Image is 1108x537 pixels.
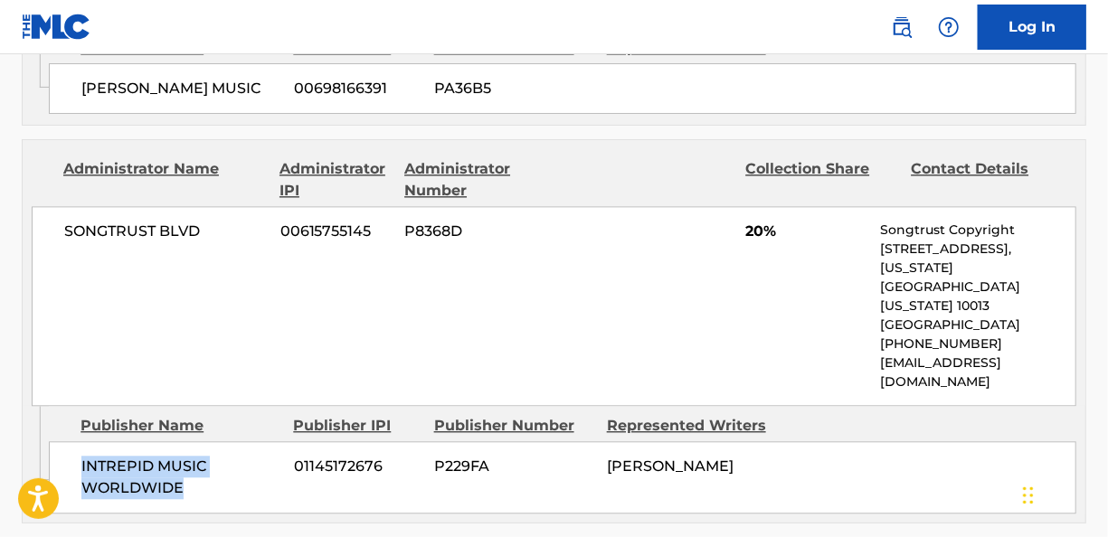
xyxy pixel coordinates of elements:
span: 01145172676 [294,456,421,477]
span: PA36B5 [434,78,593,99]
div: Administrator Number [404,158,556,202]
span: INTREPID MUSIC WORLDWIDE [81,456,280,499]
div: Drag [1023,468,1034,523]
p: [EMAIL_ADDRESS][DOMAIN_NAME] [880,353,1075,391]
span: 00698166391 [294,78,421,99]
div: Represented Writers [607,415,766,437]
p: [STREET_ADDRESS], [880,240,1075,259]
img: MLC Logo [22,14,91,40]
p: [PHONE_NUMBER] [880,334,1075,353]
span: P8368D [405,221,557,242]
div: Publisher Number [434,415,593,437]
p: [GEOGRAPHIC_DATA] [880,316,1075,334]
span: [PERSON_NAME] MUSIC [81,78,280,99]
div: Administrator IPI [279,158,391,202]
a: Log In [978,5,1086,50]
span: 00615755145 [280,221,392,242]
span: [PERSON_NAME] [607,457,734,475]
img: search [891,16,913,38]
img: help [938,16,960,38]
div: Collection Share [745,158,897,202]
iframe: Chat Widget [1018,450,1108,537]
span: 20% [745,221,867,242]
div: Publisher IPI [293,415,420,437]
a: Public Search [884,9,920,45]
span: P229FA [434,456,593,477]
div: Publisher Name [80,415,279,437]
div: Administrator Name [63,158,266,202]
span: SONGTRUST BLVD [64,221,267,242]
p: Songtrust Copyright [880,221,1075,240]
p: [US_STATE][GEOGRAPHIC_DATA][US_STATE] 10013 [880,259,1075,316]
div: Contact Details [911,158,1063,202]
div: Help [931,9,967,45]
